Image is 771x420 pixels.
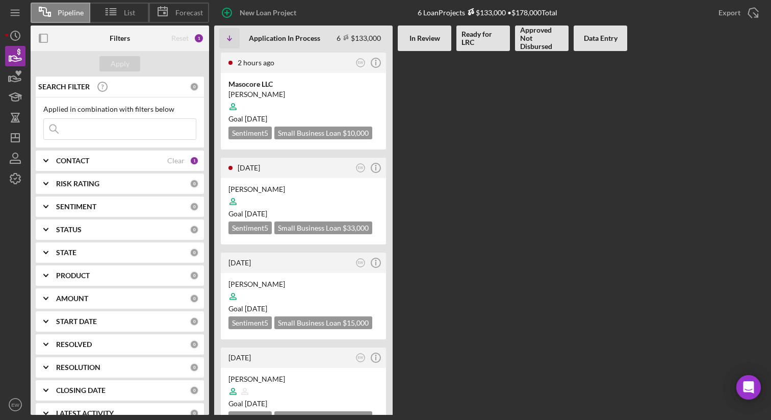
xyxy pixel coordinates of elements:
div: Reset [171,34,189,42]
div: 0 [190,294,199,303]
button: New Loan Project [214,3,306,23]
div: Small Business Loan [274,316,372,329]
b: Data Entry [584,34,618,42]
time: 11/06/2025 [245,114,267,123]
b: STATUS [56,226,82,234]
button: EW [354,161,368,175]
span: Goal [228,114,267,123]
b: CLOSING DATE [56,386,106,394]
div: 6 $133,000 [337,34,381,42]
b: SEARCH FILTER [38,83,90,91]
text: EW [11,402,19,408]
b: SENTIMENT [56,203,96,211]
b: PRODUCT [56,271,90,280]
text: EW [358,166,364,169]
time: 2025-09-23 17:05 [228,258,251,267]
div: Apply [111,56,130,71]
div: Masocore LLC [228,79,378,89]
span: $33,000 [343,224,369,232]
button: Apply [99,56,140,71]
b: CONTACT [56,157,89,165]
b: In Review [409,34,440,42]
text: EW [358,261,364,264]
div: 0 [190,271,199,280]
div: Open Intercom Messenger [736,375,761,400]
div: Clear [167,157,185,165]
b: RESOLUTION [56,363,100,372]
div: 0 [190,363,199,372]
button: EW [354,56,368,70]
div: Sentiment 5 [228,127,272,139]
div: Small Business Loan [274,221,372,234]
div: 0 [190,82,199,91]
div: 1 [190,156,199,165]
div: Export [718,3,740,23]
span: List [124,9,135,17]
b: START DATE [56,317,97,326]
div: 0 [190,225,199,234]
div: New Loan Project [240,3,296,23]
div: $133,000 [465,8,506,17]
div: [PERSON_NAME] [228,184,378,194]
a: 2 hours agoEWMasocore LLC[PERSON_NAME]Goal [DATE]Sentiment5Small Business Loan $10,000 [219,51,388,151]
text: EW [358,356,364,359]
time: 2025-09-22 20:57 [228,353,251,362]
div: Sentiment 5 [228,221,272,234]
button: Export [708,3,766,23]
div: [PERSON_NAME] [228,374,378,384]
div: 0 [190,409,199,418]
time: 2025-09-24 19:57 [238,58,274,67]
div: 1 [194,33,204,43]
div: 6 Loan Projects • $178,000 Total [418,8,557,17]
div: [PERSON_NAME] [228,279,378,289]
time: 11/07/2025 [245,209,267,218]
b: RISK RATING [56,180,99,188]
button: EW [5,394,25,415]
b: AMOUNT [56,294,88,303]
span: Goal [228,399,267,408]
b: Application In Process [249,34,320,42]
div: 0 [190,386,199,395]
span: $15,000 [343,318,369,327]
div: [PERSON_NAME] [228,89,378,100]
span: Goal [228,209,267,218]
time: 11/07/2025 [245,304,267,313]
button: EW [354,351,368,365]
b: Ready for LRC [461,30,505,46]
div: 0 [190,248,199,257]
b: LATEST ACTIVITY [56,409,114,417]
b: Filters [110,34,130,42]
b: Approved Not Disbursed [520,26,563,51]
div: Applied in combination with filters below [43,105,196,113]
b: RESOLVED [56,340,92,349]
a: [DATE]EW[PERSON_NAME]Goal [DATE]Sentiment5Small Business Loan $33,000 [219,156,388,246]
b: STATE [56,249,76,257]
div: 0 [190,202,199,211]
span: Goal [228,304,267,313]
button: EW [354,256,368,270]
text: EW [358,61,364,64]
time: 11/06/2025 [245,399,267,408]
div: 0 [190,340,199,349]
a: [DATE]EW[PERSON_NAME]Goal [DATE]Sentiment5Small Business Loan $15,000 [219,251,388,341]
div: Small Business Loan [274,127,372,139]
div: 0 [190,179,199,188]
div: Sentiment 5 [228,316,272,329]
span: $10,000 [343,129,369,137]
div: 0 [190,317,199,326]
span: Forecast [175,9,203,17]
time: 2025-09-23 21:31 [238,163,260,172]
span: Pipeline [58,9,84,17]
